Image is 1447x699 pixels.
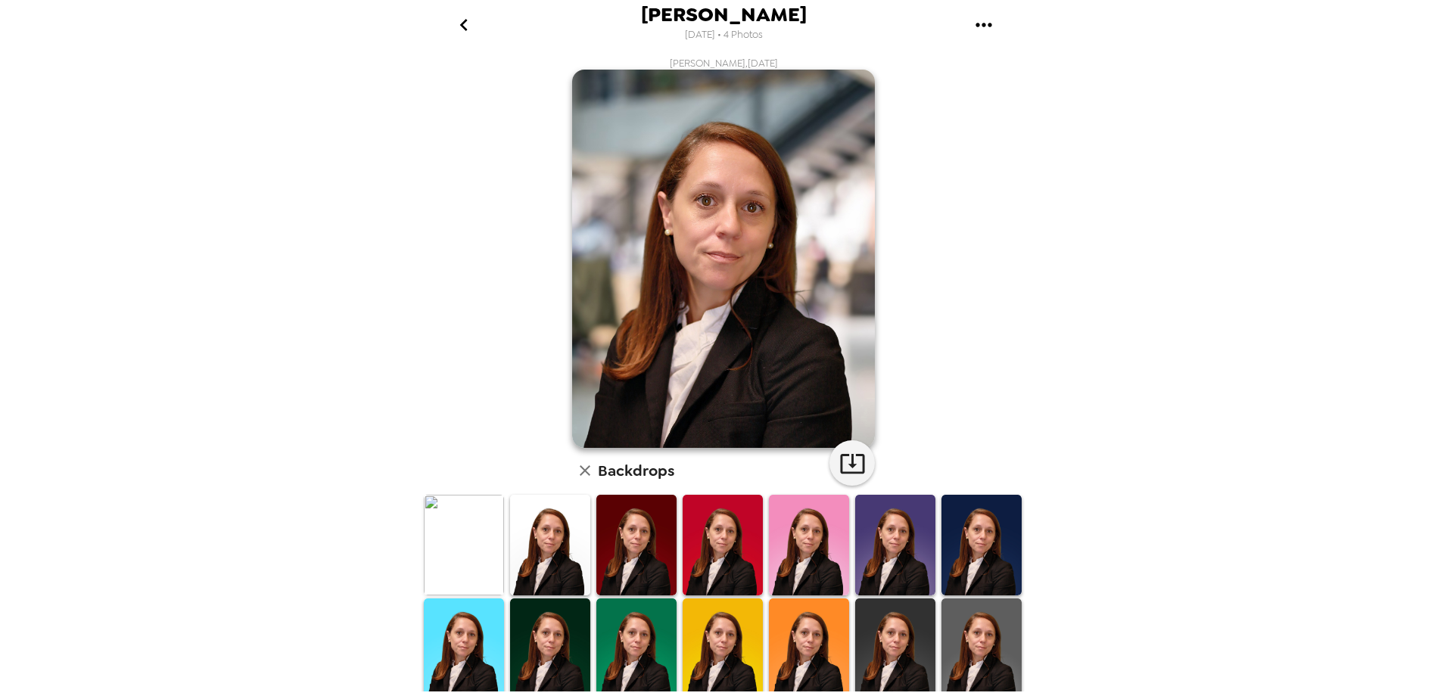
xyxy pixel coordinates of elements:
[424,495,504,595] img: Original
[670,57,778,70] span: [PERSON_NAME] , [DATE]
[572,70,875,448] img: user
[641,5,807,25] span: [PERSON_NAME]
[685,25,763,45] span: [DATE] • 4 Photos
[598,458,674,483] h6: Backdrops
